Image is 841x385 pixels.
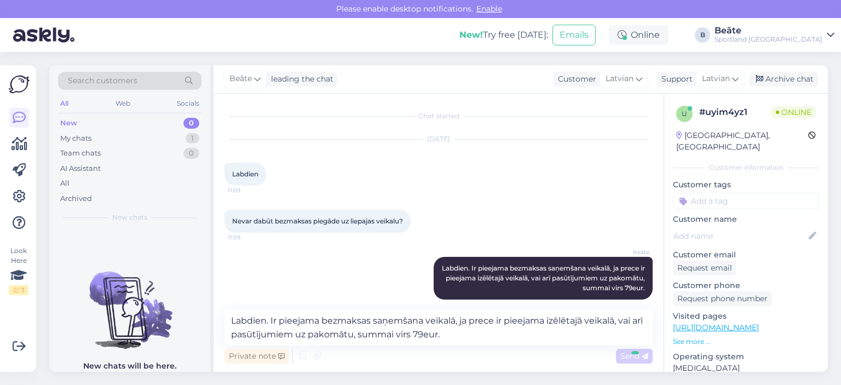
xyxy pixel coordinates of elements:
div: Socials [175,96,201,111]
div: New [60,118,77,129]
div: Online [609,25,669,45]
span: Beāte [608,248,649,256]
div: Beāte [715,26,822,35]
div: leading the chat [267,73,333,85]
p: Operating system [673,351,819,363]
div: Look Here [9,246,28,295]
span: Enable [473,4,505,14]
div: Try free [DATE]: [459,28,548,42]
div: Request email [673,261,736,275]
span: 11:09 [228,186,269,194]
a: [URL][DOMAIN_NAME] [673,323,759,332]
span: u [682,110,687,118]
a: BeāteSportland [GEOGRAPHIC_DATA] [715,26,834,44]
div: AI Assistant [60,163,101,174]
b: New! [459,30,483,40]
span: Nevar dabūt bezmaksas piegāde uz liepajas veikalu? [232,217,403,225]
div: 0 [183,148,199,159]
span: Search customers [68,75,137,87]
input: Add a tag [673,193,819,209]
span: Beāte [229,73,252,85]
div: [GEOGRAPHIC_DATA], [GEOGRAPHIC_DATA] [676,130,808,153]
div: My chats [60,133,91,144]
div: Support [657,73,693,85]
div: 2 / 3 [9,285,28,295]
span: New chats [112,212,147,222]
p: Visited pages [673,311,819,322]
span: Labdien [232,170,258,178]
p: See more ... [673,337,819,347]
div: Web [113,96,133,111]
p: Customer name [673,214,819,225]
div: Customer [554,73,596,85]
span: Latvian [702,73,730,85]
div: Sportland [GEOGRAPHIC_DATA] [715,35,822,44]
span: Labdien. Ir pieejama bezmaksas saņemšana veikalā, ja prece ir pieejama izēlētajā veikalā, vai arī... [442,264,647,292]
div: B [695,27,710,43]
div: Customer information [673,163,819,173]
div: 0 [183,118,199,129]
div: Archive chat [749,72,818,87]
div: [DATE] [224,134,653,144]
p: Customer email [673,249,819,261]
button: Emails [552,25,596,45]
span: Latvian [606,73,633,85]
div: 1 [186,133,199,144]
img: Askly Logo [9,74,30,95]
input: Add name [673,230,807,242]
span: Online [771,106,816,118]
div: Team chats [60,148,101,159]
div: Request phone number [673,291,772,306]
div: Archived [60,193,92,204]
span: 11:09 [228,233,269,242]
p: Customer phone [673,280,819,291]
div: Chat started [224,111,653,121]
p: [MEDICAL_DATA] [673,363,819,374]
div: All [60,178,70,189]
img: No chats [49,252,210,350]
p: Customer tags [673,179,819,191]
p: New chats will be here. [83,360,176,372]
div: All [58,96,71,111]
div: # uyim4yz1 [699,106,771,119]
